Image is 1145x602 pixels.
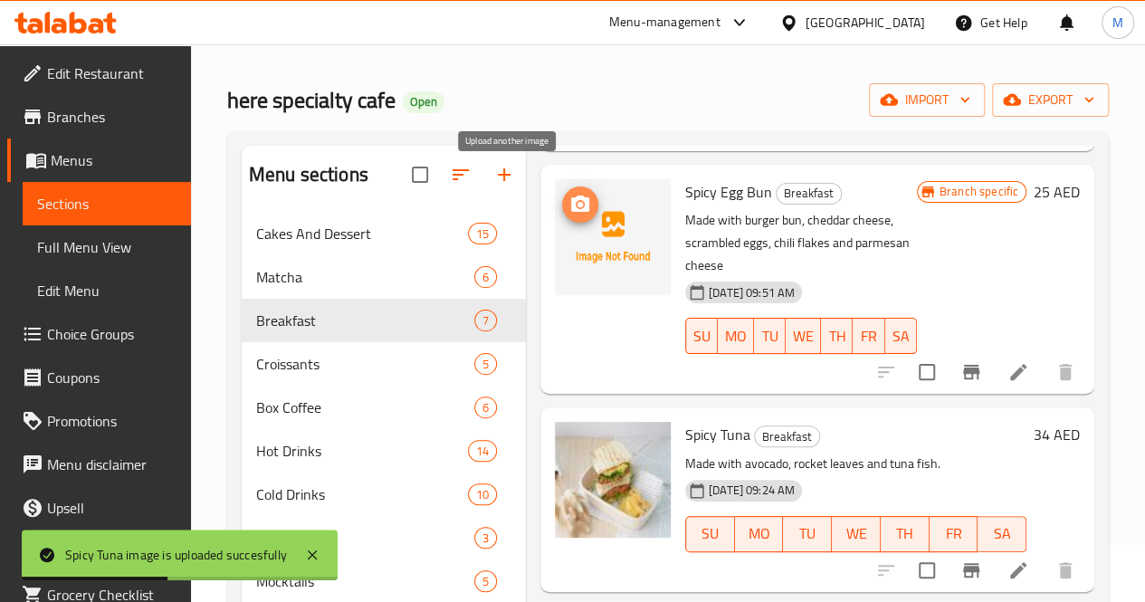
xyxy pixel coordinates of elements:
span: here specialty cafe [227,80,396,120]
span: TH [888,521,922,547]
div: Menu-management [609,12,720,33]
button: Branch-specific-item [949,350,993,394]
span: Cakes And Dessert [256,223,468,244]
span: Milkshake [256,527,474,549]
span: 14 [469,443,496,460]
button: Branch-specific-item [949,549,993,592]
h2: Menu sections [249,161,368,188]
a: Menu disclaimer [7,443,191,486]
span: Edit Restaurant [47,62,177,84]
span: TU [761,323,778,349]
button: Add section [482,153,526,196]
button: MO [735,516,784,552]
div: items [474,310,497,331]
span: Breakfast [256,310,474,331]
li: / [496,24,502,46]
span: Select to update [908,551,946,589]
a: Menus [510,24,573,47]
span: 6 [475,399,496,416]
span: 6 [475,269,496,286]
span: [DATE] 09:24 AM [701,482,802,499]
div: items [474,266,497,288]
a: Coverage Report [7,530,191,573]
div: Matcha6 [242,255,526,299]
span: SU [693,323,711,349]
div: Milkshake3 [242,516,526,559]
li: / [580,24,587,46]
span: SA [985,521,1019,547]
a: Edit menu item [1007,559,1029,581]
button: TH [821,318,853,354]
span: Mocktails [256,570,474,592]
span: Promotions [47,410,177,432]
span: SA [892,323,910,349]
div: items [474,353,497,375]
a: Restaurants management [306,24,489,47]
a: Promotions [7,399,191,443]
div: Breakfast [754,425,820,447]
div: Hot Drinks14 [242,429,526,473]
button: TU [783,516,832,552]
button: WE [786,318,821,354]
span: Restaurants management [328,24,489,46]
span: 5 [475,573,496,590]
span: Coupons [47,367,177,388]
p: Made with burger bun, cheddar cheese, scrambled eggs, chili flakes and parmesan cheese [685,209,917,277]
span: Spicy Tuna [685,421,750,448]
div: items [474,397,497,418]
span: Cold Drinks [256,483,468,505]
a: Edit Menu [23,269,191,312]
button: FR [930,516,978,552]
span: 15 [469,225,496,243]
div: Spicy Tuna image is uploaded succesfully [65,545,287,565]
span: TH [828,323,845,349]
button: SA [978,516,1026,552]
span: WE [793,323,814,349]
button: SA [885,318,917,354]
button: FR [853,318,884,354]
button: export [992,83,1109,117]
span: Matcha [256,266,474,288]
button: delete [1044,350,1087,394]
span: Sections [37,193,177,215]
button: MO [718,318,754,354]
span: Menu disclaimer [47,454,177,475]
span: Croissants [256,353,474,375]
button: SU [685,516,735,552]
div: Open [403,91,444,113]
div: items [468,223,497,244]
a: Upsell [7,486,191,530]
span: 7 [475,312,496,330]
img: Spicy Tuna [555,422,671,538]
span: FR [937,521,971,547]
span: import [883,89,970,111]
span: Sections [594,24,645,46]
span: Hot Drinks [256,440,468,462]
p: Made with avocado, rocket leaves and tuna fish. [685,453,1026,475]
div: Box Coffee6 [242,386,526,429]
span: Menus [51,149,177,171]
span: Spicy Egg Bun [685,178,772,205]
span: MO [742,521,777,547]
span: Box Coffee [256,397,474,418]
span: 10 [469,486,496,503]
a: Choice Groups [7,312,191,356]
span: Branches [47,106,177,128]
a: Branches [7,95,191,139]
span: Menus [531,24,573,46]
span: [DATE] 09:51 AM [701,284,802,301]
button: WE [832,516,881,552]
span: Breakfast [777,183,841,204]
span: SU [693,521,728,547]
button: import [869,83,985,117]
span: MO [725,323,747,349]
span: FR [860,323,877,349]
span: Breakfast [755,426,819,447]
button: TU [754,318,786,354]
button: upload picture [562,186,598,223]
